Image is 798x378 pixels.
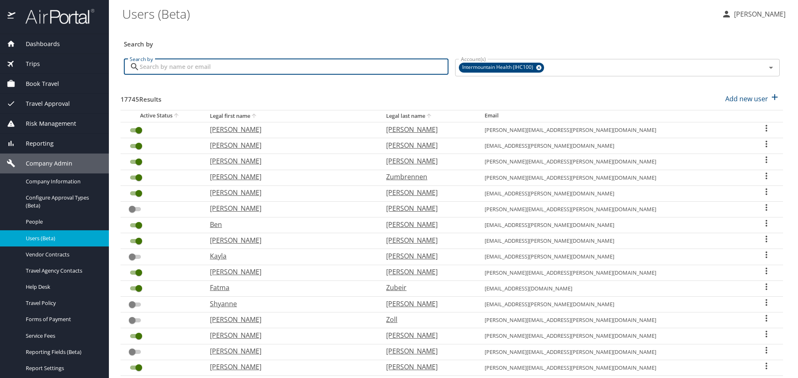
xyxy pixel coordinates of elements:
[26,218,99,226] span: People
[725,94,768,104] p: Add new user
[15,99,70,108] span: Travel Approval
[210,219,369,229] p: Ben
[210,156,369,166] p: [PERSON_NAME]
[731,9,786,19] p: [PERSON_NAME]
[478,122,749,138] td: [PERSON_NAME][EMAIL_ADDRESS][PERSON_NAME][DOMAIN_NAME]
[15,139,54,148] span: Reporting
[121,90,161,104] h3: 17745 Results
[210,330,369,340] p: [PERSON_NAME]
[16,8,94,24] img: airportal-logo.png
[386,283,468,293] p: Zubeir
[121,110,203,122] th: Active Status
[386,330,468,340] p: [PERSON_NAME]
[210,299,369,309] p: Shyanne
[765,62,777,73] button: Open
[478,201,749,217] td: [PERSON_NAME][EMAIL_ADDRESS][PERSON_NAME][DOMAIN_NAME]
[478,110,749,122] th: Email
[718,7,789,22] button: [PERSON_NAME]
[210,362,369,372] p: [PERSON_NAME]
[203,110,379,122] th: Legal first name
[26,178,99,185] span: Company Information
[210,283,369,293] p: Fatma
[15,159,72,168] span: Company Admin
[7,8,16,24] img: icon-airportal.png
[210,267,369,277] p: [PERSON_NAME]
[210,346,369,356] p: [PERSON_NAME]
[478,328,749,344] td: [PERSON_NAME][EMAIL_ADDRESS][PERSON_NAME][DOMAIN_NAME]
[15,79,59,88] span: Book Travel
[478,154,749,170] td: [PERSON_NAME][EMAIL_ADDRESS][PERSON_NAME][DOMAIN_NAME]
[26,251,99,259] span: Vendor Contracts
[379,110,478,122] th: Legal last name
[386,188,468,198] p: [PERSON_NAME]
[210,235,369,245] p: [PERSON_NAME]
[722,90,783,108] button: Add new user
[386,140,468,150] p: [PERSON_NAME]
[478,217,749,233] td: [EMAIL_ADDRESS][PERSON_NAME][DOMAIN_NAME]
[386,299,468,309] p: [PERSON_NAME]
[478,297,749,312] td: [EMAIL_ADDRESS][PERSON_NAME][DOMAIN_NAME]
[210,203,369,213] p: [PERSON_NAME]
[386,203,468,213] p: [PERSON_NAME]
[478,170,749,185] td: [PERSON_NAME][EMAIL_ADDRESS][PERSON_NAME][DOMAIN_NAME]
[478,280,749,296] td: [EMAIL_ADDRESS][DOMAIN_NAME]
[478,185,749,201] td: [EMAIL_ADDRESS][PERSON_NAME][DOMAIN_NAME]
[210,251,369,261] p: Kayla
[386,267,468,277] p: [PERSON_NAME]
[26,348,99,356] span: Reporting Fields (Beta)
[124,34,780,49] h3: Search by
[478,138,749,154] td: [EMAIL_ADDRESS][PERSON_NAME][DOMAIN_NAME]
[425,112,433,120] button: sort
[478,344,749,360] td: [PERSON_NAME][EMAIL_ADDRESS][PERSON_NAME][DOMAIN_NAME]
[459,63,544,73] div: Intermountain Health (IHC100)
[386,219,468,229] p: [PERSON_NAME]
[26,283,99,291] span: Help Desk
[140,59,448,75] input: Search by name or email
[210,124,369,134] p: [PERSON_NAME]
[478,265,749,280] td: [PERSON_NAME][EMAIL_ADDRESS][PERSON_NAME][DOMAIN_NAME]
[478,233,749,249] td: [EMAIL_ADDRESS][PERSON_NAME][DOMAIN_NAME]
[478,312,749,328] td: [PERSON_NAME][EMAIL_ADDRESS][PERSON_NAME][DOMAIN_NAME]
[386,346,468,356] p: [PERSON_NAME]
[386,172,468,182] p: Zumbrennen
[386,362,468,372] p: [PERSON_NAME]
[386,124,468,134] p: [PERSON_NAME]
[26,315,99,323] span: Forms of Payment
[26,332,99,340] span: Service Fees
[15,59,40,68] span: Trips
[26,299,99,307] span: Travel Policy
[386,235,468,245] p: [PERSON_NAME]
[122,1,715,27] h1: Users (Beta)
[26,364,99,372] span: Report Settings
[26,194,99,210] span: Configure Approval Types (Beta)
[172,112,181,120] button: sort
[386,251,468,261] p: [PERSON_NAME]
[250,112,259,120] button: sort
[386,315,468,324] p: Zoll
[210,140,369,150] p: [PERSON_NAME]
[478,360,749,376] td: [PERSON_NAME][EMAIL_ADDRESS][PERSON_NAME][DOMAIN_NAME]
[459,63,538,72] span: Intermountain Health (IHC100)
[210,315,369,324] p: [PERSON_NAME]
[26,234,99,242] span: Users (Beta)
[15,39,60,49] span: Dashboards
[26,267,99,275] span: Travel Agency Contacts
[210,188,369,198] p: [PERSON_NAME]
[15,119,76,128] span: Risk Management
[386,156,468,166] p: [PERSON_NAME]
[478,249,749,265] td: [EMAIL_ADDRESS][PERSON_NAME][DOMAIN_NAME]
[210,172,369,182] p: [PERSON_NAME]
